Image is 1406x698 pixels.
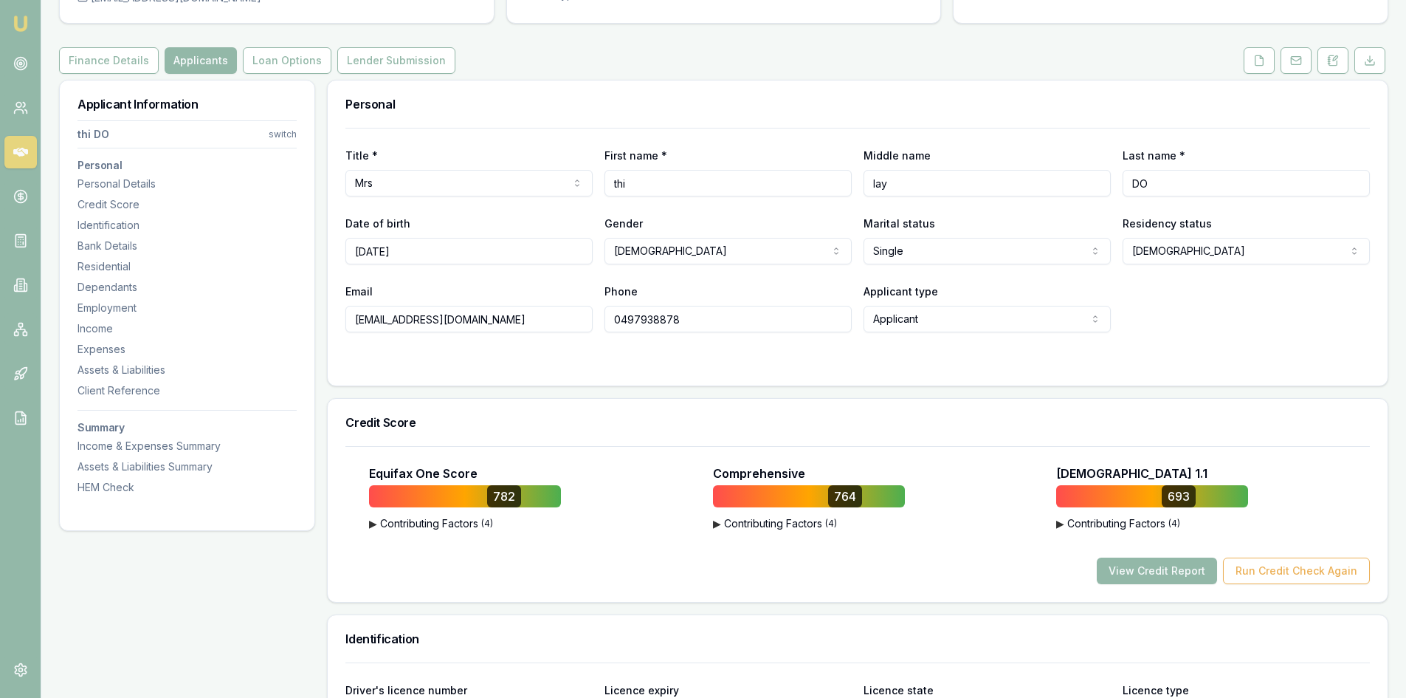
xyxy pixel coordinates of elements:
[481,518,493,530] span: ( 4 )
[713,465,805,482] p: Comprehensive
[77,239,297,253] div: Bank Details
[864,149,931,162] label: Middle name
[825,518,837,530] span: ( 4 )
[243,47,331,74] button: Loan Options
[345,217,410,230] label: Date of birth
[77,259,297,274] div: Residential
[77,342,297,357] div: Expenses
[345,417,1370,428] h3: Credit Score
[345,684,467,697] label: Driver's licence number
[713,516,905,531] button: ▶Contributing Factors(4)
[345,98,1370,110] h3: Personal
[162,47,240,74] a: Applicants
[1056,516,1248,531] button: ▶Contributing Factors(4)
[604,217,643,230] label: Gender
[604,306,852,332] input: 0431 234 567
[77,363,297,377] div: Assets & Liabilities
[1123,684,1189,697] label: Licence type
[77,480,297,495] div: HEM Check
[269,129,297,140] div: switch
[369,516,561,531] button: ▶Contributing Factors(4)
[1123,149,1185,162] label: Last name *
[77,422,297,433] h3: Summary
[59,47,159,74] button: Finance Details
[369,516,377,531] span: ▶
[77,218,297,233] div: Identification
[77,383,297,398] div: Client Reference
[1097,558,1217,584] button: View Credit Report
[1223,558,1370,584] button: Run Credit Check Again
[713,516,721,531] span: ▶
[165,47,237,74] button: Applicants
[345,238,593,264] input: DD/MM/YYYY
[1056,516,1064,531] span: ▶
[334,47,458,74] a: Lender Submission
[828,485,862,507] div: 764
[77,160,297,171] h3: Personal
[369,465,478,482] p: Equifax One Score
[77,197,297,212] div: Credit Score
[864,285,938,298] label: Applicant type
[1168,518,1180,530] span: ( 4 )
[1123,217,1212,230] label: Residency status
[77,177,297,191] div: Personal Details
[604,149,667,162] label: First name *
[77,127,109,142] div: thi DO
[604,285,638,298] label: Phone
[12,15,30,32] img: emu-icon-u.png
[337,47,455,74] button: Lender Submission
[345,285,373,298] label: Email
[77,98,297,110] h3: Applicant Information
[864,684,934,697] label: Licence state
[604,684,679,697] label: Licence expiry
[1056,465,1207,482] p: [DEMOGRAPHIC_DATA] 1.1
[345,633,1370,645] h3: Identification
[77,301,297,315] div: Employment
[864,217,935,230] label: Marital status
[77,439,297,454] div: Income & Expenses Summary
[77,321,297,336] div: Income
[345,149,378,162] label: Title *
[1162,485,1196,507] div: 693
[77,280,297,295] div: Dependants
[240,47,334,74] a: Loan Options
[487,485,521,507] div: 782
[77,459,297,474] div: Assets & Liabilities Summary
[59,47,162,74] a: Finance Details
